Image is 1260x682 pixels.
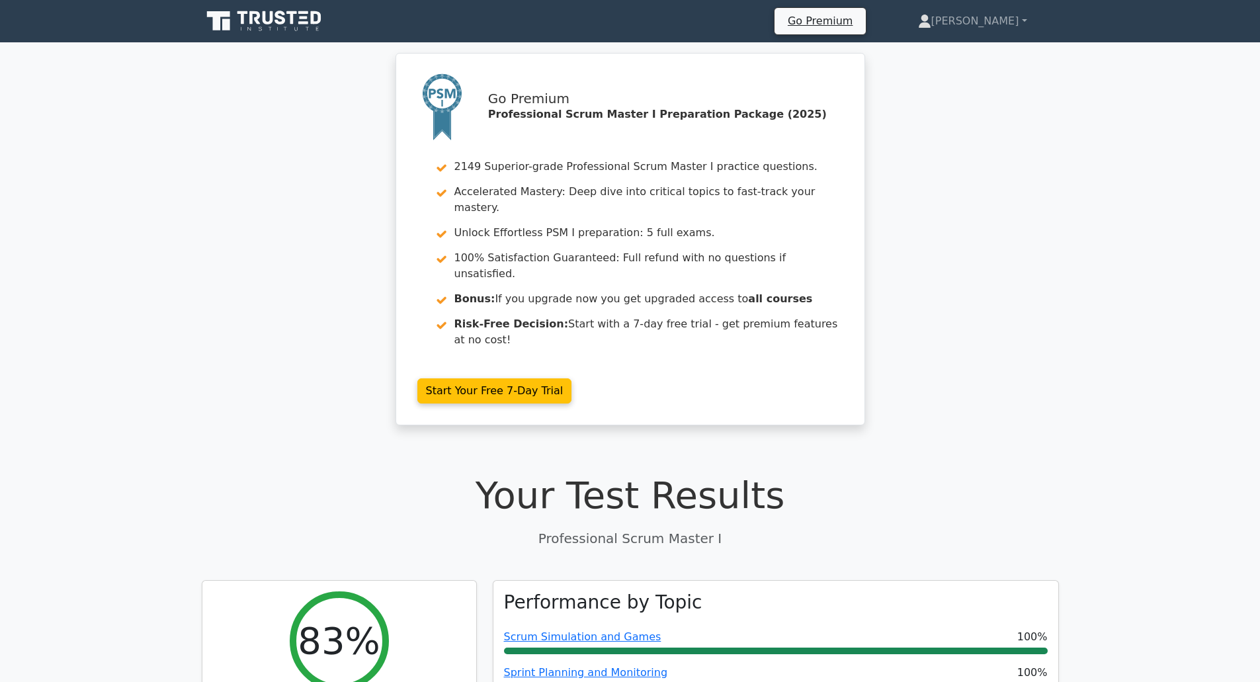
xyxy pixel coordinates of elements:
a: [PERSON_NAME] [886,8,1059,34]
h1: Your Test Results [202,473,1059,517]
a: Go Premium [780,12,861,30]
p: Professional Scrum Master I [202,529,1059,548]
a: Start Your Free 7-Day Trial [417,378,572,404]
a: Scrum Simulation and Games [504,630,661,643]
a: Sprint Planning and Monitoring [504,666,668,679]
h3: Performance by Topic [504,591,702,614]
h2: 83% [298,618,380,663]
span: 100% [1017,665,1048,681]
span: 100% [1017,629,1048,645]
